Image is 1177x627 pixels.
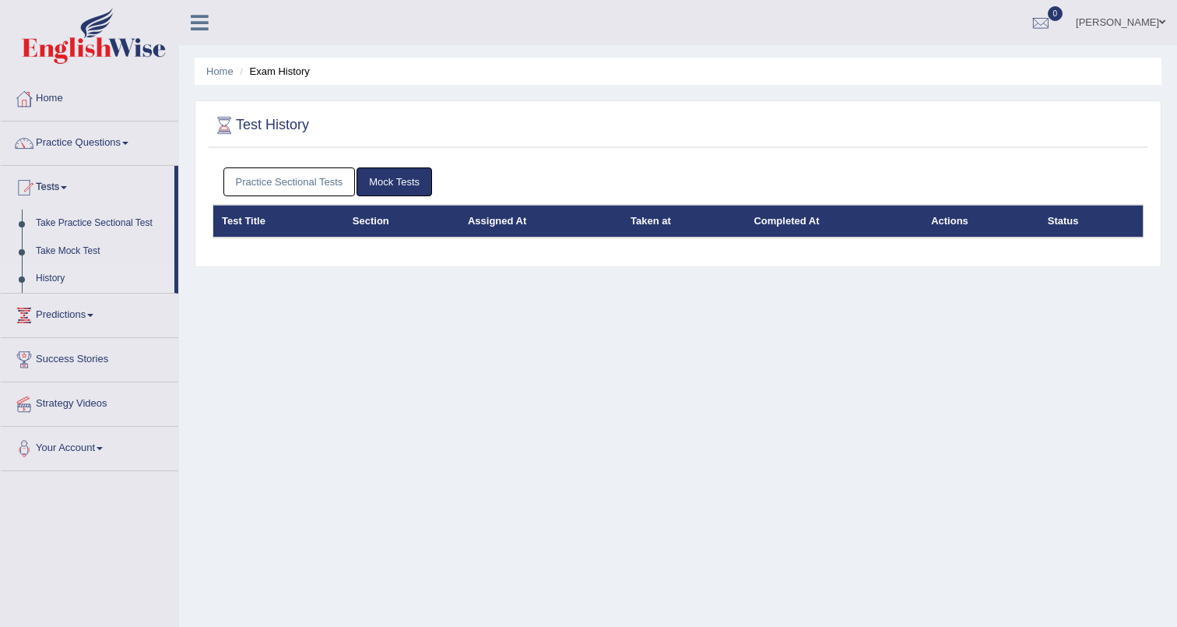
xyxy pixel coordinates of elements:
a: Home [1,77,178,116]
th: Status [1039,205,1144,238]
a: Strategy Videos [1,382,178,421]
li: Exam History [236,64,310,79]
a: Take Mock Test [29,238,174,266]
th: Assigned At [459,205,622,238]
span: 0 [1048,6,1063,21]
th: Test Title [213,205,344,238]
h2: Test History [213,114,309,137]
a: Practice Questions [1,122,178,160]
th: Taken at [622,205,745,238]
th: Completed At [745,205,922,238]
a: Home [206,65,234,77]
a: Practice Sectional Tests [223,167,356,196]
a: Take Practice Sectional Test [29,210,174,238]
a: Success Stories [1,338,178,377]
a: Tests [1,166,174,205]
th: Actions [922,205,1039,238]
th: Section [344,205,459,238]
a: Mock Tests [357,167,432,196]
a: History [29,265,174,293]
a: Predictions [1,294,178,333]
a: Your Account [1,427,178,466]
